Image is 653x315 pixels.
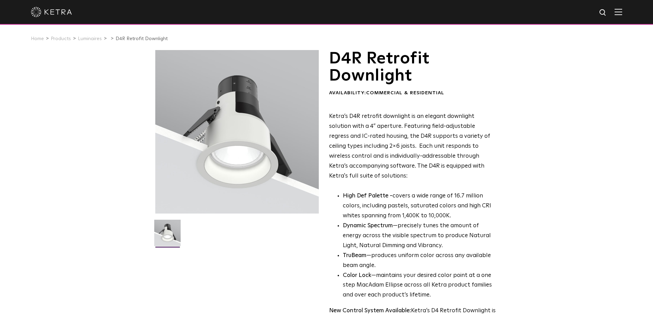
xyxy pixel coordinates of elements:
[78,36,102,41] a: Luminaires
[343,221,496,251] li: —precisely tunes the amount of energy across the visible spectrum to produce Natural Light, Natur...
[329,112,496,181] p: Ketra’s D4R retrofit downlight is an elegant downlight solution with a 4” aperture. Featuring fie...
[343,191,496,221] p: covers a wide range of 16.7 million colors, including pastels, saturated colors and high CRI whit...
[343,223,393,229] strong: Dynamic Spectrum
[329,90,496,97] div: Availability:
[329,308,411,314] strong: New Control System Available:
[343,193,392,199] strong: High Def Palette -
[615,9,622,15] img: Hamburger%20Nav.svg
[51,36,71,41] a: Products
[599,9,607,17] img: search icon
[154,220,181,251] img: D4R Retrofit Downlight
[31,7,72,17] img: ketra-logo-2019-white
[329,50,496,85] h1: D4R Retrofit Downlight
[116,36,168,41] a: D4R Retrofit Downlight
[343,272,371,278] strong: Color Lock
[31,36,44,41] a: Home
[343,253,366,258] strong: TruBeam
[343,251,496,271] li: —produces uniform color across any available beam angle.
[366,90,444,95] span: Commercial & Residential
[343,271,496,301] li: —maintains your desired color point at a one step MacAdam Ellipse across all Ketra product famili...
